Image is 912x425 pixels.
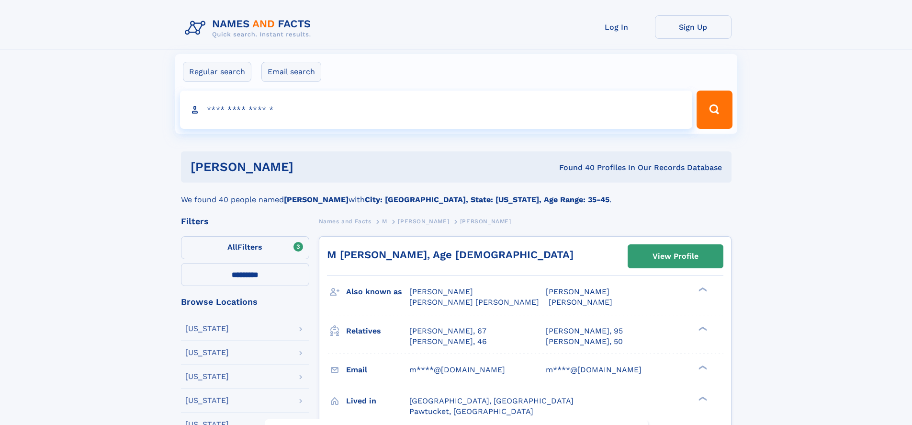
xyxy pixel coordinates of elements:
[180,91,693,129] input: search input
[191,161,427,173] h1: [PERSON_NAME]
[460,218,511,225] span: [PERSON_NAME]
[327,249,574,261] a: M [PERSON_NAME], Age [DEMOGRAPHIC_DATA]
[697,91,732,129] button: Search Button
[696,395,708,402] div: ❯
[185,325,229,333] div: [US_STATE]
[546,287,609,296] span: [PERSON_NAME]
[398,215,449,227] a: [PERSON_NAME]
[696,287,708,293] div: ❯
[181,236,309,259] label: Filters
[546,326,623,336] a: [PERSON_NAME], 95
[653,245,698,267] div: View Profile
[346,323,409,339] h3: Relatives
[183,62,251,82] label: Regular search
[185,397,229,404] div: [US_STATE]
[284,195,349,204] b: [PERSON_NAME]
[261,62,321,82] label: Email search
[409,336,487,347] a: [PERSON_NAME], 46
[628,245,723,268] a: View Profile
[181,298,309,306] div: Browse Locations
[382,215,387,227] a: M
[181,15,319,41] img: Logo Names and Facts
[549,298,612,307] span: [PERSON_NAME]
[578,15,655,39] a: Log In
[398,218,449,225] span: [PERSON_NAME]
[409,407,533,416] span: Pawtucket, [GEOGRAPHIC_DATA]
[346,393,409,409] h3: Lived in
[346,284,409,300] h3: Also known as
[181,183,732,206] div: We found 40 people named with .
[409,396,574,405] span: [GEOGRAPHIC_DATA], [GEOGRAPHIC_DATA]
[227,242,237,252] span: All
[319,215,372,227] a: Names and Facts
[696,364,708,370] div: ❯
[655,15,732,39] a: Sign Up
[409,298,539,307] span: [PERSON_NAME] [PERSON_NAME]
[382,218,387,225] span: M
[546,336,623,347] a: [PERSON_NAME], 50
[185,349,229,356] div: [US_STATE]
[346,362,409,378] h3: Email
[181,217,309,226] div: Filters
[365,195,609,204] b: City: [GEOGRAPHIC_DATA], State: [US_STATE], Age Range: 35-45
[409,287,473,296] span: [PERSON_NAME]
[696,325,708,332] div: ❯
[409,326,486,336] a: [PERSON_NAME], 67
[426,162,722,173] div: Found 40 Profiles In Our Records Database
[185,373,229,380] div: [US_STATE]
